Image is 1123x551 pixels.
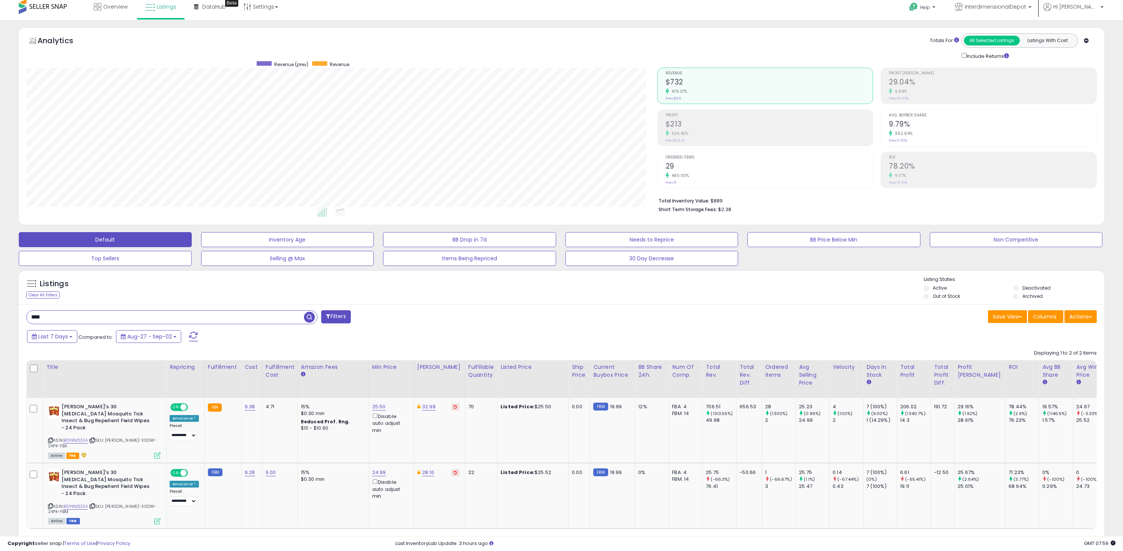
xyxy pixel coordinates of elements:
div: Preset: [170,489,199,506]
i: hazardous material [79,452,87,457]
span: Profit [PERSON_NAME] [889,71,1096,75]
h2: $213 [666,120,873,130]
div: seller snap | | [8,540,130,547]
small: Avg Win Price. [1076,379,1081,386]
button: Inventory Age [201,232,374,247]
div: Total Profit [900,363,928,379]
span: Help [920,4,930,11]
i: Get Help [909,2,918,12]
div: Fulfillable Quantity [468,363,494,379]
small: (-66.67%) [770,476,792,482]
div: 49.98 [706,417,736,424]
div: Total Rev. Diff. [740,363,759,387]
div: 70 [468,403,492,410]
small: Avg BB Share. [1042,379,1047,386]
div: Ordered Items [765,363,792,379]
small: (1313.59%) [711,411,733,417]
small: (2.9%) [1013,411,1027,417]
small: Prev: 0.93% [889,138,907,143]
span: Profit [666,113,873,118]
img: 51vMwmvtEQL._SL40_.jpg [48,403,60,418]
div: 71.23% [1009,469,1039,476]
li: $889 [658,196,1091,205]
div: Avg Selling Price [799,363,826,387]
div: 78.44% [1009,403,1039,410]
div: 7 (100%) [866,483,897,490]
div: Avg Win Price [1076,363,1103,379]
button: 30 Day Decrease [565,251,738,266]
span: | SKU: [PERSON_NAME]-30DW-24PK-FBM [48,503,156,515]
div: 25.52 [1076,417,1106,424]
div: 25.75 [799,469,829,476]
label: Archived [1022,293,1043,299]
a: B01N1MSDIA [63,503,88,510]
small: (1.92%) [962,411,977,417]
span: Hi [PERSON_NAME] [1053,3,1098,11]
small: 480.00% [669,173,689,178]
div: 206.02 [900,403,931,410]
div: 19.57% [1042,403,1073,410]
a: 6.00 [266,469,276,476]
button: Selling @ Max [201,251,374,266]
div: 1 [765,469,795,476]
div: Amazon AI * [170,481,199,488]
span: InterdimensionalDepot [965,3,1026,11]
div: 1 (14.29%) [866,417,897,424]
div: FBA: 4 [672,403,697,410]
small: (0.96%) [804,411,821,417]
small: Prev: 5 [666,180,676,185]
span: ON [171,404,180,411]
small: (0%) [866,476,877,482]
div: 6.61 [900,469,931,476]
div: Disable auto adjust min [372,478,408,500]
b: [PERSON_NAME]'s 30 [MEDICAL_DATA] Mosquito Tick Insect & Bug Repellent Field Wipes - 24 Pack [62,403,153,433]
small: FBA [208,403,222,412]
button: Listings With Cost [1019,36,1075,45]
div: Days In Stock [866,363,894,379]
div: 0.14 [833,469,863,476]
small: 952.69% [892,131,913,136]
button: Needs to Reprice [565,232,738,247]
h2: 9.79% [889,120,1096,130]
span: Revenue [666,71,873,75]
div: Total Profit Diff. [934,363,951,387]
div: 0% [638,469,663,476]
small: (600%) [871,411,888,417]
button: Filters [321,310,350,323]
button: All Selected Listings [964,36,1020,45]
a: B01N1MSDIA [63,437,88,444]
span: 19.99 [610,403,622,410]
button: BB Price Below Min [747,232,920,247]
p: Listing States: [924,276,1104,283]
span: DataHub [202,3,226,11]
b: Listed Price: [501,403,535,410]
div: 24.67 [1076,403,1106,410]
div: ROI [1009,363,1036,371]
small: Prev: $33.41 [666,138,684,143]
div: Current Buybox Price [593,363,632,379]
div: FBA: 4 [672,469,697,476]
div: 25.01% [958,483,1005,490]
div: ASIN: [48,403,161,458]
div: Listed Price [501,363,565,371]
small: Amazon Fees. [301,371,305,378]
div: Title [46,363,163,371]
span: OFF [187,404,199,411]
span: Avg. Buybox Share [889,113,1096,118]
div: 24.73 [1076,483,1106,490]
div: 1.57% [1042,417,1073,424]
div: 4.71 [266,403,292,410]
div: 0.00 [572,403,584,410]
div: 25.75 [706,469,736,476]
div: Last InventoryLab Update: 3 hours ago. [395,540,1115,547]
small: (-65.41%) [905,476,925,482]
div: 29.16% [958,403,1005,410]
button: Aug-27 - Sep-02 [116,330,181,343]
div: 14.3 [900,417,931,424]
div: 25.23 [799,403,829,410]
b: Short Term Storage Fees: [658,206,717,213]
div: Profit [PERSON_NAME] [958,363,1002,379]
h2: 29.04% [889,78,1096,88]
div: -12.50 [934,469,949,476]
span: Overview [103,3,128,11]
